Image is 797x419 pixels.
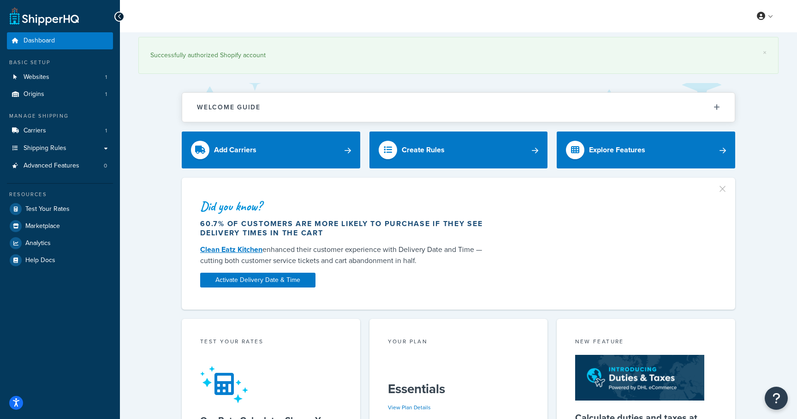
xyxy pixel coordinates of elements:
[7,140,113,157] a: Shipping Rules
[105,73,107,81] span: 1
[7,252,113,269] a: Help Docs
[7,218,113,234] a: Marketplace
[24,90,44,98] span: Origins
[25,205,70,213] span: Test Your Rates
[7,157,113,174] a: Advanced Features0
[25,257,55,264] span: Help Docs
[105,90,107,98] span: 1
[24,37,55,45] span: Dashboard
[388,337,529,348] div: Your Plan
[7,86,113,103] a: Origins1
[24,144,66,152] span: Shipping Rules
[388,382,529,396] h5: Essentials
[25,239,51,247] span: Analytics
[369,132,548,168] a: Create Rules
[200,219,492,238] div: 60.7% of customers are more likely to purchase if they see delivery times in the cart
[182,93,735,122] button: Welcome Guide
[200,244,262,255] a: Clean Eatz Kitchen
[214,144,256,156] div: Add Carriers
[7,235,113,251] a: Analytics
[7,32,113,49] a: Dashboard
[7,69,113,86] a: Websites1
[24,162,79,170] span: Advanced Features
[200,337,342,348] div: Test your rates
[200,273,315,287] a: Activate Delivery Date & Time
[7,86,113,103] li: Origins
[24,73,49,81] span: Websites
[182,132,360,168] a: Add Carriers
[7,59,113,66] div: Basic Setup
[105,127,107,135] span: 1
[24,127,46,135] span: Carriers
[557,132,735,168] a: Explore Features
[7,112,113,120] div: Manage Shipping
[765,387,788,410] button: Open Resource Center
[402,144,445,156] div: Create Rules
[200,200,492,213] div: Did you know?
[589,144,645,156] div: Explore Features
[7,69,113,86] li: Websites
[7,191,113,198] div: Resources
[7,157,113,174] li: Advanced Features
[197,104,261,111] h2: Welcome Guide
[388,403,431,412] a: View Plan Details
[575,337,717,348] div: New Feature
[150,49,767,62] div: Successfully authorized Shopify account
[763,49,767,56] a: ×
[7,122,113,139] a: Carriers1
[25,222,60,230] span: Marketplace
[200,244,492,266] div: enhanced their customer experience with Delivery Date and Time — cutting both customer service ti...
[7,201,113,217] a: Test Your Rates
[104,162,107,170] span: 0
[7,122,113,139] li: Carriers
